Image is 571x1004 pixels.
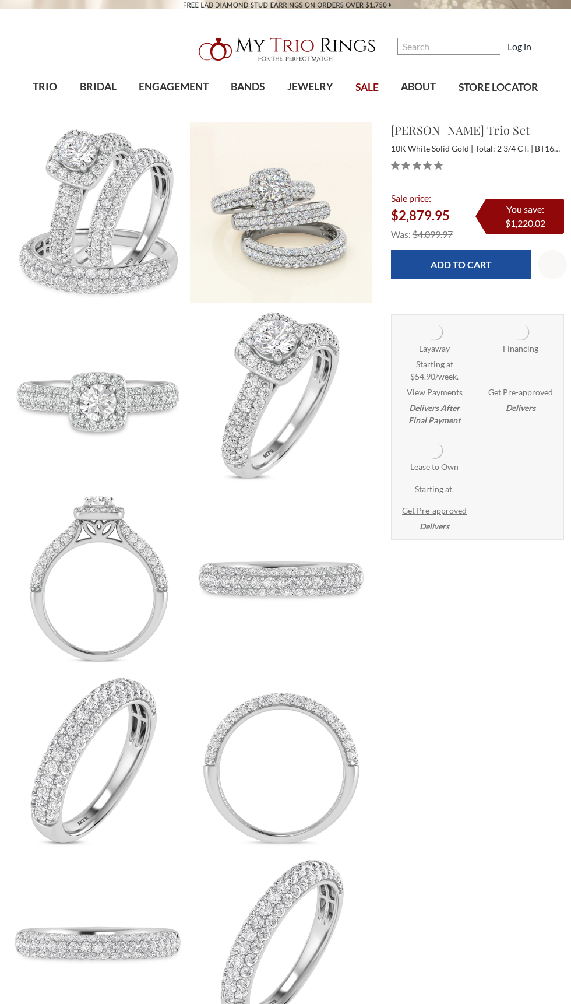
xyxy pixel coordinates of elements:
[8,670,189,851] img: Photo of Jiles 2 3/4 ct tw. Lab Grown Round Solitaire Trio Set 10K White Gold [BT1681WL]
[391,121,564,139] h1: [PERSON_NAME] Trio Set
[475,143,533,153] span: Total: 2 3/4 CT.
[190,304,371,486] img: Photo of Jiles 2 3/4 ct tw. Lab Grown Round Solitaire Trio Set 10K White Gold [BT1681WE-L045]
[510,322,531,342] img: Affirm
[165,31,406,68] a: My Trio Rings
[413,106,424,107] button: submenu toggle
[391,250,531,279] input: Add to Cart
[33,79,57,94] span: TRIO
[39,106,51,107] button: submenu toggle
[392,433,478,539] li: Katapult
[190,122,371,303] img: Photo of Jiles 2 3/4 ct tw. Lab Grown Round Solitaire Trio Set 10K White Gold [BT1681W-L045]
[447,69,549,107] a: STORE LOCATOR
[231,79,265,94] span: BANDS
[391,229,411,240] span: Was:
[22,68,68,106] a: TRIO
[488,386,553,398] a: Get Pre-approved
[415,483,454,495] span: Starting at .
[80,79,117,94] span: BRIDAL
[459,80,538,95] span: STORE LOCATOR
[419,342,450,354] strong: Layaway
[538,40,557,54] a: Cart with 0 items
[424,440,445,461] img: Katapult
[276,68,344,106] a: JEWELRY
[477,315,563,421] li: Affirm
[344,69,390,107] a: SALE
[139,79,209,94] span: ENGAGEMENT
[410,358,459,382] span: Starting at $54.90/week.
[242,106,253,107] button: submenu toggle
[505,203,545,229] span: You save: $1,220.02
[220,68,276,106] a: BANDS
[413,229,453,240] span: $4,099.97
[408,402,460,426] em: Delivers After Final Payment
[410,461,459,473] strong: Lease to Own
[287,79,333,94] span: JEWELRY
[8,304,189,486] img: Photo of Jiles 2 3/4 ct tw. Lab Grown Round Solitaire Trio Set 10K White Gold [BT1681WE-L045]
[392,315,478,433] li: Layaway
[407,386,463,398] a: View Payments
[390,68,447,106] a: ABOUT
[355,80,379,95] span: SALE
[8,487,189,669] img: Photo of Jiles 2 3/4 ct tw. Lab Grown Round Solitaire Trio Set 10K White Gold [BT1681WE-L045]
[8,122,189,303] img: Photo of Jiles 2 3/4 ct tw. Lab Grown Round Solitaire Trio Set 10K White Gold [BT1681W-L045]
[503,342,538,354] strong: Financing
[402,504,467,517] a: Get Pre-approved
[507,40,531,54] a: Log in
[420,520,449,532] em: Delivers
[545,221,560,308] svg: Wish Lists
[190,670,371,851] img: Photo of Jiles 2 3/4 ct tw. Lab Grown Round Solitaire Trio Set 10K White Gold [BT1681WL]
[92,106,104,107] button: submenu toggle
[424,322,445,342] img: Layaway
[506,402,535,414] em: Delivers
[538,250,567,279] a: Wish Lists
[304,106,316,107] button: submenu toggle
[391,208,450,223] span: $2,879.95
[401,79,436,94] span: ABOUT
[391,192,431,203] span: Sale price:
[128,68,220,106] a: ENGAGEMENT
[391,143,473,153] span: 10K White Solid Gold
[68,68,127,106] a: BRIDAL
[538,41,550,53] svg: cart.cart_preview
[192,31,379,68] img: My Trio Rings
[168,106,179,107] button: submenu toggle
[190,487,371,669] img: Photo of Jiles 2 3/4 ct tw. Lab Grown Round Solitaire Trio Set 10K White Gold [BT1681WL]
[397,38,500,55] input: Search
